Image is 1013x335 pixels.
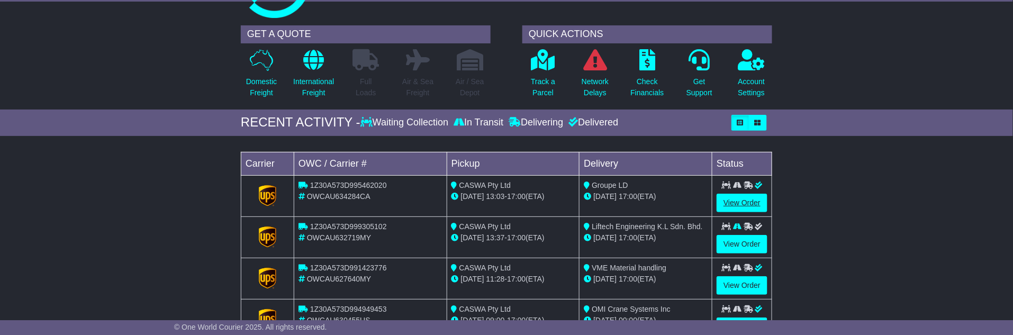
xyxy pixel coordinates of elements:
[456,76,484,98] p: Air / Sea Depot
[584,315,708,326] div: (ETA)
[307,275,371,283] span: OWCAU627640MY
[174,323,327,331] span: © One World Courier 2025. All rights reserved.
[486,275,505,283] span: 11:28
[486,316,505,324] span: 09:00
[738,49,766,104] a: AccountSettings
[241,115,360,130] div: RECENT ACTIVITY -
[507,233,526,242] span: 17:00
[592,181,628,189] span: Groupe LD
[459,264,511,272] span: CASWA Pty Ltd
[593,275,617,283] span: [DATE]
[486,233,505,242] span: 13:37
[686,49,713,104] a: GetSupport
[531,76,555,98] p: Track a Parcel
[686,76,712,98] p: Get Support
[584,274,708,285] div: (ETA)
[592,222,703,231] span: Liftech Engineering K.L Sdn. Bhd.
[630,49,665,104] a: CheckFinancials
[582,76,609,98] p: Network Delays
[310,305,387,313] span: 1Z30A573D994949453
[310,181,387,189] span: 1Z30A573D995462020
[712,152,772,175] td: Status
[631,76,664,98] p: Check Financials
[580,152,712,175] td: Delivery
[451,315,575,326] div: - (ETA)
[451,232,575,243] div: - (ETA)
[451,274,575,285] div: - (ETA)
[584,191,708,202] div: (ETA)
[259,227,277,248] img: GetCarrierServiceLogo
[360,117,451,129] div: Waiting Collection
[717,235,767,253] a: View Order
[593,192,617,201] span: [DATE]
[584,232,708,243] div: (ETA)
[402,76,433,98] p: Air & Sea Freight
[459,305,511,313] span: CASWA Pty Ltd
[619,275,637,283] span: 17:00
[593,233,617,242] span: [DATE]
[507,316,526,324] span: 17:00
[246,49,277,104] a: DomesticFreight
[461,275,484,283] span: [DATE]
[352,76,379,98] p: Full Loads
[294,152,447,175] td: OWC / Carrier #
[459,222,511,231] span: CASWA Pty Ltd
[566,117,618,129] div: Delivered
[522,25,772,43] div: QUICK ACTIONS
[246,76,277,98] p: Domestic Freight
[619,192,637,201] span: 17:00
[507,192,526,201] span: 17:00
[581,49,609,104] a: NetworkDelays
[307,233,371,242] span: OWCAU632719MY
[241,25,491,43] div: GET A QUOTE
[259,268,277,289] img: GetCarrierServiceLogo
[259,185,277,206] img: GetCarrierServiceLogo
[241,152,294,175] td: Carrier
[451,117,506,129] div: In Transit
[506,117,566,129] div: Delivering
[293,49,334,104] a: InternationalFreight
[738,76,765,98] p: Account Settings
[530,49,556,104] a: Track aParcel
[717,194,767,212] a: View Order
[447,152,580,175] td: Pickup
[310,222,387,231] span: 1Z30A573D999305102
[619,233,637,242] span: 17:00
[459,181,511,189] span: CASWA Pty Ltd
[461,316,484,324] span: [DATE]
[461,233,484,242] span: [DATE]
[593,316,617,324] span: [DATE]
[307,192,370,201] span: OWCAU634284CA
[310,264,387,272] span: 1Z30A573D991423776
[486,192,505,201] span: 13:03
[592,305,671,313] span: OMI Crane Systems Inc
[619,316,637,324] span: 00:00
[259,309,277,330] img: GetCarrierServiceLogo
[307,316,370,324] span: OWCAU630455US
[451,191,575,202] div: - (ETA)
[293,76,334,98] p: International Freight
[461,192,484,201] span: [DATE]
[507,275,526,283] span: 17:00
[592,264,666,272] span: VME Material handling
[717,276,767,295] a: View Order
